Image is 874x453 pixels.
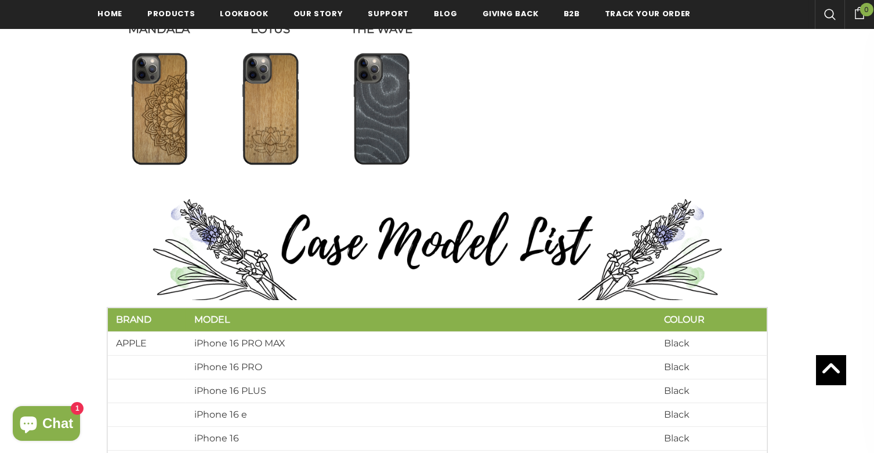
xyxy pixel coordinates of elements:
[194,409,247,421] span: iPhone 16 e
[147,8,195,19] span: Products
[844,5,874,19] a: 0
[117,314,152,326] span: BRAND
[128,22,190,36] span: MANDALA
[351,22,412,36] span: THE WAVE
[483,8,539,19] span: Giving back
[664,314,705,326] span: COLOUR
[220,8,268,19] span: Lookbook
[98,8,123,19] span: Home
[664,361,690,373] span: Black
[293,8,343,19] span: Our Story
[194,361,262,373] span: iPhone 16 PRO
[664,338,690,349] span: Black
[605,8,691,19] span: Track your order
[664,409,690,421] span: Black
[147,199,727,307] img: wholesale-case-model-image-1634723940275.png
[240,51,300,167] img: lotuswoodphonecaseiphone12pro-1634642926320.png
[117,338,147,349] span: APPLE
[664,433,690,444] span: Black
[194,385,266,397] span: iPhone 16 PLUS
[129,51,189,167] img: mandalawoodphonecaseiphone12pro-1634642926329.png
[9,406,84,444] inbox-online-store-chat: Shopify online store chat
[194,314,230,326] span: MODEL
[251,22,290,36] span: LOTUS
[368,8,409,19] span: support
[564,8,580,19] span: B2B
[351,51,412,167] img: iPhone_12.png
[664,385,690,397] span: Black
[194,338,285,349] span: iPhone 16 PRO MAX
[860,3,873,16] span: 0
[434,8,458,19] span: Blog
[194,433,239,444] span: iPhone 16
